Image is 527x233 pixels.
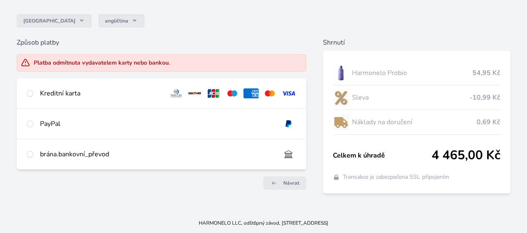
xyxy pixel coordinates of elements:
[17,38,59,47] font: Způsob platby
[352,68,407,78] font: Harmonelo Probio
[263,176,306,190] a: Návrat
[432,147,500,164] font: 4 465,00 Kč
[262,88,277,98] img: mc.svg
[40,150,109,159] font: brána.bankovní_převod
[105,18,128,24] font: angličtina
[470,93,500,102] font: -10,99 Kč
[243,88,259,98] img: amex.svg
[281,119,296,129] img: paypal.svg
[169,88,184,98] img: diners.svg
[352,118,412,127] font: Náklady na doručení
[187,88,202,98] img: discover.svg
[225,88,240,98] img: maestro.svg
[283,180,300,186] font: Návrat
[352,93,369,102] font: Sleva
[281,88,296,98] img: visa.svg
[199,220,328,226] font: HARMONELO LLC, odštěpný závod, [STREET_ADDRESS]
[206,88,221,98] img: jcb.svg
[98,14,145,28] button: angličtina
[333,112,349,133] img: delivery-lo.png
[17,14,92,28] button: [GEOGRAPHIC_DATA]
[333,87,349,108] img: discount-lo.png
[40,119,60,128] font: PayPal
[333,151,385,160] font: Celkem k úhradě
[40,89,80,98] font: Kreditní karta
[323,38,345,47] font: Shrnutí
[23,18,75,24] font: [GEOGRAPHIC_DATA]
[343,173,449,181] font: Transakce je zabezpečena SSL připojením
[477,118,500,127] font: 0,69 Kč
[333,63,349,83] img: CLEAN_PROBIO_se_stinem_x-lo.jpg
[34,59,170,67] font: Platba odmítnuta vydavatelem karty nebo bankou.
[472,68,500,78] font: 54,95 Kč
[281,149,296,159] img: bankTransfer_IBAN.svg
